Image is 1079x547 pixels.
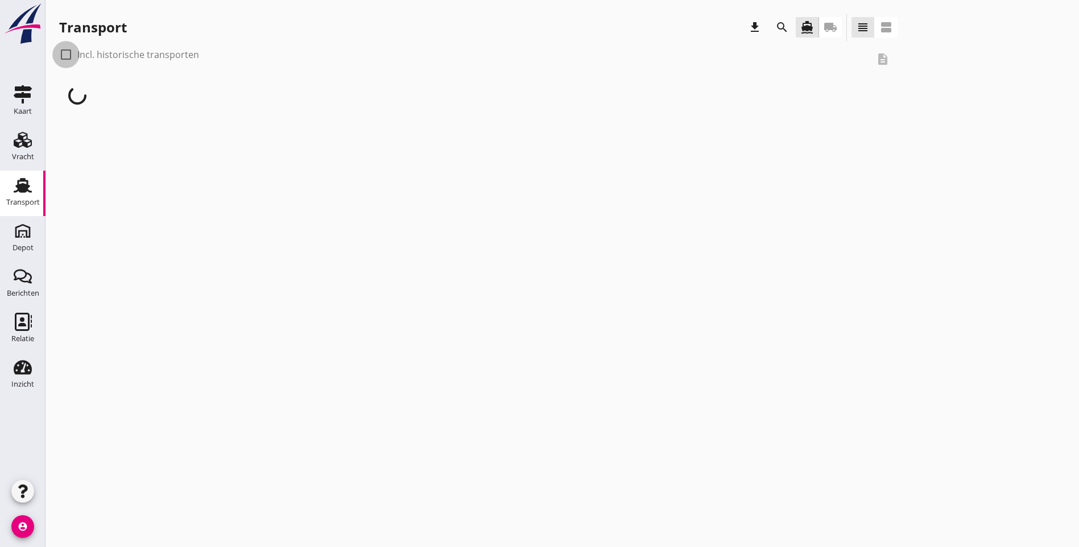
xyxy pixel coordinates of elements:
div: Transport [59,18,127,36]
i: download [748,20,762,34]
div: Kaart [14,107,32,115]
i: search [775,20,789,34]
div: Vracht [12,153,34,160]
div: Depot [13,244,34,251]
label: Incl. historische transporten [77,49,199,60]
div: Inzicht [11,380,34,388]
i: local_shipping [824,20,837,34]
div: Relatie [11,335,34,342]
div: Berichten [7,289,39,297]
img: logo-small.a267ee39.svg [2,3,43,45]
i: account_circle [11,515,34,538]
div: Transport [6,198,40,206]
i: view_agenda [879,20,893,34]
i: directions_boat [800,20,814,34]
i: view_headline [856,20,870,34]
